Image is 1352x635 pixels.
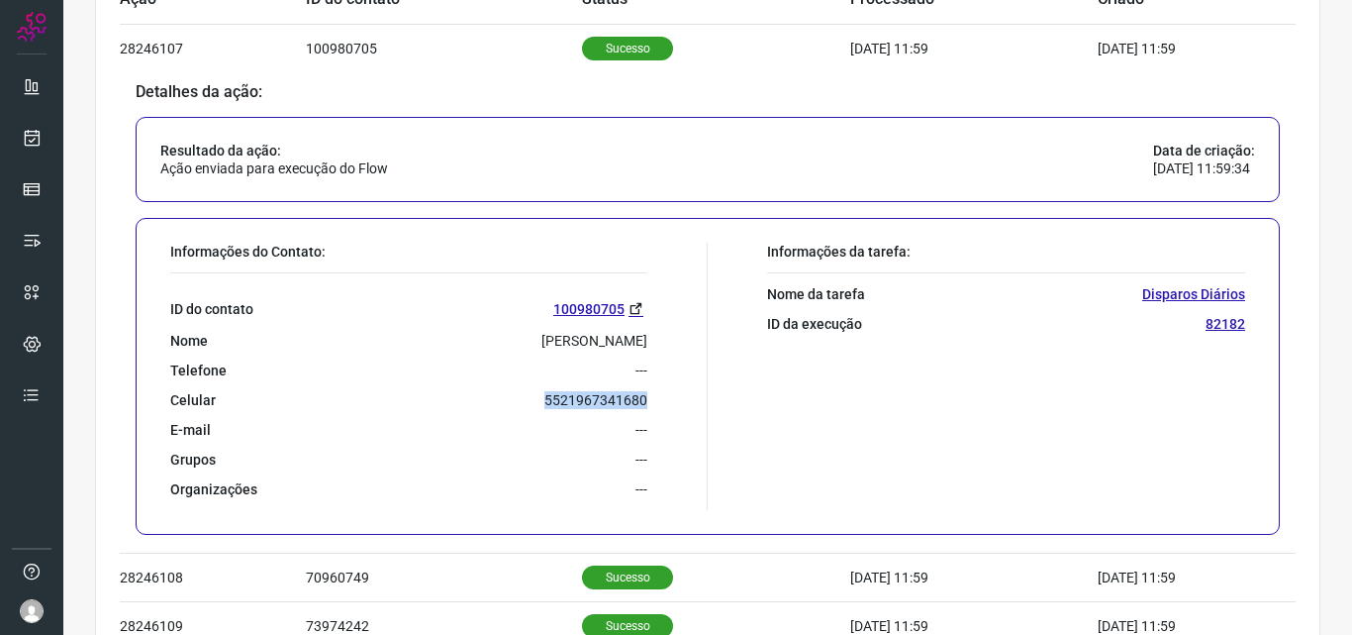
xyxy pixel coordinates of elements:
a: 100980705 [553,297,647,320]
p: --- [635,362,647,379]
p: Detalhes da ação: [136,83,1280,101]
p: Resultado da ação: [160,142,388,159]
p: Nome da tarefa [767,285,865,303]
p: --- [635,421,647,439]
p: Sucesso [582,37,673,60]
td: [DATE] 11:59 [1098,554,1236,602]
p: Informações do Contato: [170,243,647,261]
p: 5521967341680 [544,391,647,409]
td: [DATE] 11:59 [850,554,1098,602]
p: Data de criação: [1153,142,1255,159]
p: Ação enviada para execução do Flow [160,159,388,177]
img: Logo [17,12,47,42]
td: [DATE] 11:59 [1098,24,1236,72]
p: Disparos Diários [1142,285,1245,303]
p: Organizações [170,480,257,498]
p: Grupos [170,451,216,469]
p: 82182 [1206,315,1245,333]
td: 70960749 [306,554,582,602]
td: 100980705 [306,24,582,72]
p: E-mail [170,421,211,439]
td: [DATE] 11:59 [850,24,1098,72]
p: --- [635,480,647,498]
td: 28246107 [120,24,306,72]
p: Informações da tarefa: [767,243,1245,261]
p: Nome [170,332,208,350]
p: ID da execução [767,315,862,333]
p: Telefone [170,362,227,379]
p: ID do contato [170,300,253,318]
p: [PERSON_NAME] [541,332,647,350]
p: --- [635,451,647,469]
img: avatar-user-boy.jpg [20,599,44,623]
td: 28246108 [120,554,306,602]
p: [DATE] 11:59:34 [1153,159,1255,177]
p: Sucesso [582,566,673,589]
p: Celular [170,391,216,409]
